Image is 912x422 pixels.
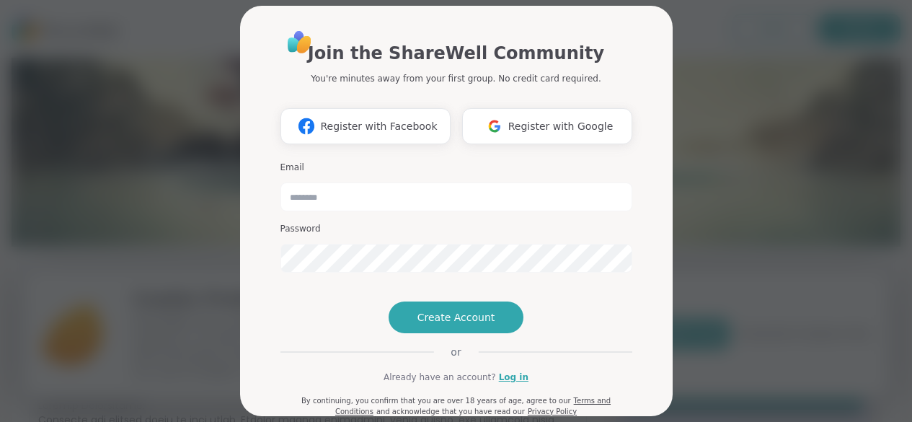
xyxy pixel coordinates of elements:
h1: Join the ShareWell Community [308,40,604,66]
img: ShareWell Logo [283,26,316,58]
span: and acknowledge that you have read our [376,408,525,416]
img: ShareWell Logomark [481,113,508,139]
a: Terms and Conditions [335,397,611,416]
h3: Password [280,223,632,235]
button: Register with Google [462,108,632,144]
span: or [433,345,478,359]
span: Register with Facebook [320,119,437,134]
h3: Email [280,162,632,174]
span: Register with Google [508,119,614,134]
a: Privacy Policy [528,408,577,416]
span: By continuing, you confirm that you are over 18 years of age, agree to our [301,397,571,405]
button: Register with Facebook [280,108,451,144]
a: Log in [499,371,528,384]
span: Already have an account? [384,371,496,384]
p: You're minutes away from your first group. No credit card required. [311,72,601,85]
img: ShareWell Logomark [293,113,320,139]
button: Create Account [389,302,524,333]
span: Create Account [417,310,495,325]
